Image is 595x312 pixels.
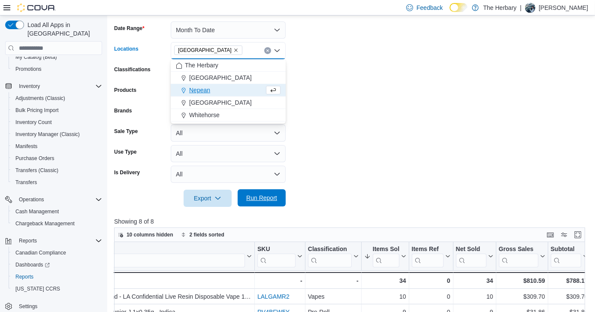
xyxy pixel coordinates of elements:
span: Transfers [12,177,102,188]
button: Close list of options [274,47,281,54]
span: Load All Apps in [GEOGRAPHIC_DATA] [24,21,102,38]
label: Use Type [114,148,136,155]
label: Sale Type [114,128,138,135]
div: Items Ref [412,245,444,254]
span: Adjustments (Classic) [15,95,65,102]
span: Inventory Count [15,119,52,126]
a: Inventory Count [12,117,55,127]
div: SKU [257,245,296,254]
span: Settings [19,303,37,310]
span: Chargeback Management [12,218,102,229]
span: Inventory Manager (Classic) [15,131,80,138]
button: Subtotal [551,245,588,267]
span: My Catalog (Beta) [15,54,57,61]
span: Inventory [19,83,40,90]
a: Transfers [12,177,40,188]
button: Clear input [264,47,271,54]
span: Transfers (Classic) [15,167,58,174]
div: - [308,276,359,286]
div: Classification [308,245,352,267]
button: All [171,166,286,183]
span: My Catalog (Beta) [12,52,102,62]
p: Showing 8 of 8 [114,217,590,226]
div: Brandon Eddie [525,3,535,13]
span: Reports [12,272,102,282]
button: Reports [9,271,106,283]
div: 0 [412,292,450,302]
a: Inventory Manager (Classic) [12,129,83,139]
button: Bulk Pricing Import [9,104,106,116]
button: 2 fields sorted [178,230,228,240]
button: Nepean [171,84,286,97]
span: Reports [15,236,102,246]
span: Inventory [15,81,102,91]
button: Product [86,245,252,267]
div: Gross Sales [499,245,538,267]
button: [GEOGRAPHIC_DATA] [171,72,286,84]
button: Transfers [9,176,106,188]
button: Adjustments (Classic) [9,92,106,104]
button: All [171,124,286,142]
button: Operations [15,194,48,205]
span: Dashboards [12,260,102,270]
button: Inventory Count [9,116,106,128]
span: Export [189,190,227,207]
div: Choose from the following options [171,59,286,121]
span: Promotions [15,66,42,73]
button: Items Ref [412,245,450,267]
button: Whitehorse [171,109,286,121]
a: Dashboards [12,260,53,270]
a: Manifests [12,141,41,151]
input: Dark Mode [450,3,468,12]
div: Vapes [308,292,359,302]
button: Inventory [15,81,43,91]
button: Classification [308,245,359,267]
a: Cash Management [12,206,62,217]
span: [GEOGRAPHIC_DATA] [178,46,232,55]
a: Transfers (Classic) [12,165,62,176]
div: Product [86,245,245,267]
span: Transfers (Classic) [12,165,102,176]
p: [PERSON_NAME] [539,3,588,13]
button: Display options [559,230,569,240]
span: Transfers [15,179,37,186]
a: Promotions [12,64,45,74]
div: $309.70 [551,292,588,302]
button: Chargeback Management [9,218,106,230]
span: Chargeback Management [15,220,75,227]
button: My Catalog (Beta) [9,51,106,63]
label: Date Range [114,25,145,32]
div: Net Sold [456,245,486,254]
span: Operations [15,194,102,205]
span: Feedback [417,3,443,12]
span: Whitehorse [189,111,220,119]
div: Subtotal [551,245,581,267]
a: Adjustments (Classic) [12,93,69,103]
div: $810.59 [499,276,545,286]
div: Subtotal [551,245,581,254]
button: Items Sold [364,245,406,267]
button: Cash Management [9,206,106,218]
div: - [257,276,302,286]
div: Items Sold [373,245,399,267]
button: Promotions [9,63,106,75]
button: Inventory [2,80,106,92]
span: Canadian Compliance [15,249,66,256]
a: LALGAMR2 [257,294,290,300]
span: Operations [19,196,44,203]
button: Remove London from selection in this group [233,48,239,53]
a: Settings [15,301,41,312]
div: Product [86,245,245,254]
div: Items Sold [373,245,399,254]
span: Reports [15,273,33,280]
div: Gross Sales [499,245,538,254]
button: [GEOGRAPHIC_DATA] [171,97,286,109]
span: Settings [15,301,102,312]
a: Canadian Compliance [12,248,69,258]
span: Bulk Pricing Import [15,107,59,114]
span: 10 columns hidden [127,231,173,238]
a: Purchase Orders [12,153,58,164]
label: Classifications [114,66,151,73]
button: Operations [2,194,106,206]
div: 34 [456,276,493,286]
